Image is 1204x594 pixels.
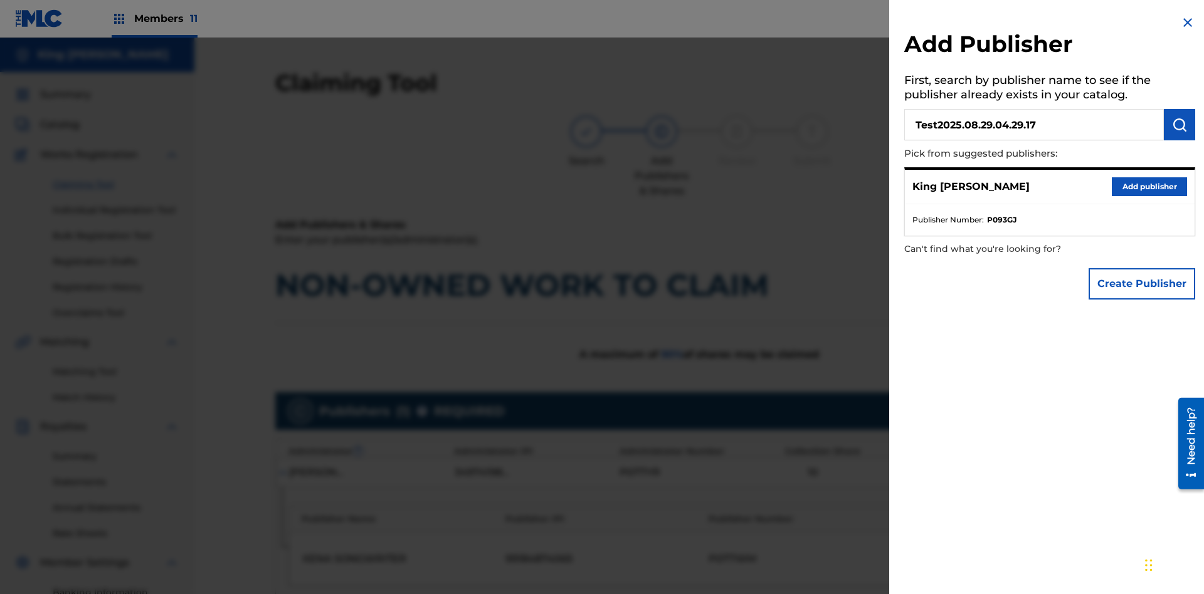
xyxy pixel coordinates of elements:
[1145,546,1153,584] div: Drag
[904,70,1195,109] h5: First, search by publisher name to see if the publisher already exists in your catalog.
[904,30,1195,62] h2: Add Publisher
[190,13,198,24] span: 11
[134,11,198,26] span: Members
[1172,117,1187,132] img: Search Works
[912,214,984,226] span: Publisher Number :
[904,140,1124,167] p: Pick from suggested publishers:
[904,109,1164,140] input: Search publisher's name
[912,179,1030,194] p: King [PERSON_NAME]
[1112,177,1187,196] button: Add publisher
[1169,393,1204,496] iframe: Resource Center
[15,9,63,28] img: MLC Logo
[112,11,127,26] img: Top Rightsholders
[1141,534,1204,594] iframe: Chat Widget
[987,214,1017,226] strong: P093GJ
[904,236,1124,262] p: Can't find what you're looking for?
[1089,268,1195,300] button: Create Publisher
